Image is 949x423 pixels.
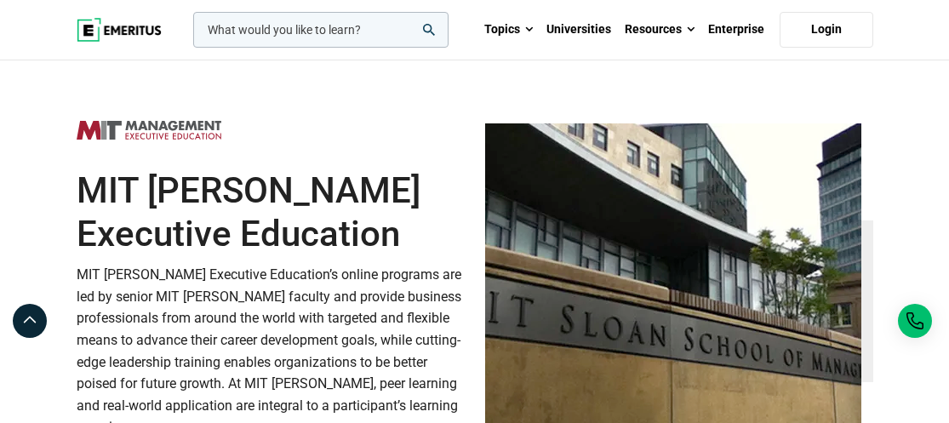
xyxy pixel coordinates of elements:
img: MIT Sloan Executive Education [77,111,221,149]
a: Login [780,12,873,48]
input: woocommerce-product-search-field-0 [193,12,449,48]
h1: MIT [PERSON_NAME] Executive Education [77,169,465,255]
